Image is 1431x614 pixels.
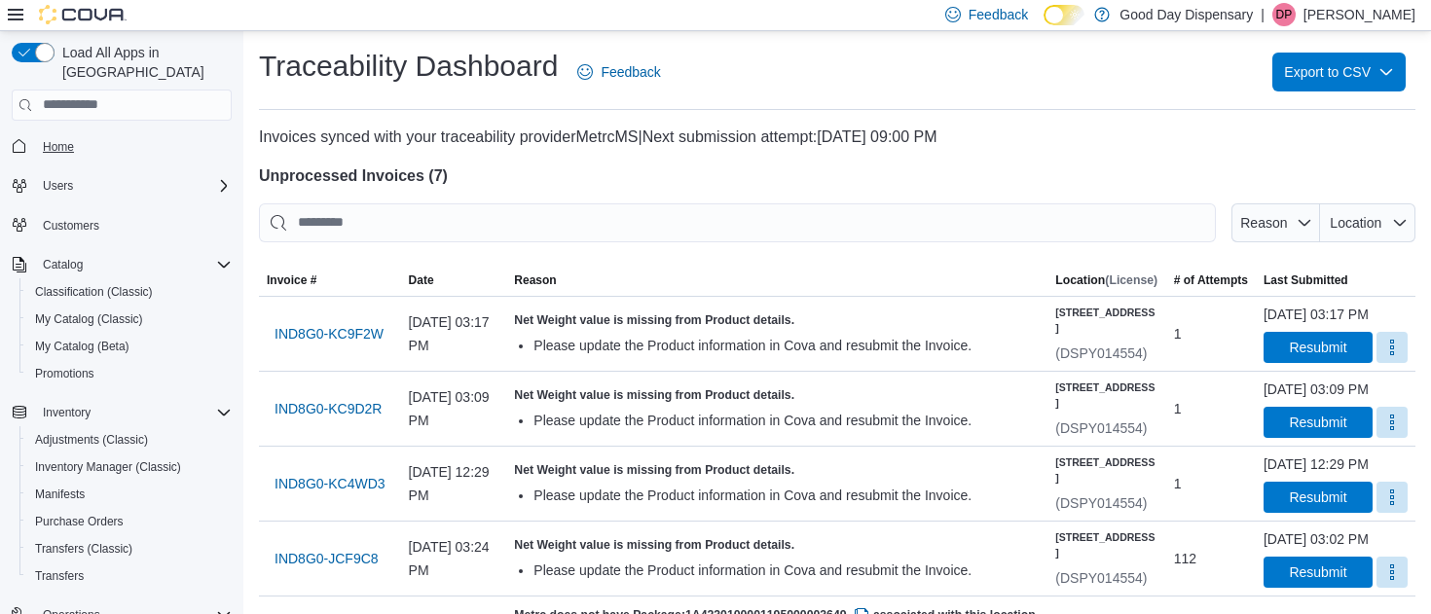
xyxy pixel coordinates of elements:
span: IND8G0-KC9F2W [275,324,384,343]
div: Please update the Product information in Cova and resubmit the Invoice. [533,560,1040,580]
h6: [STREET_ADDRESS] [1055,454,1157,486]
button: Location [1320,203,1415,242]
div: Please update the Product information in Cova and resubmit the Invoice. [533,486,1040,505]
span: # of Attempts [1174,272,1248,288]
span: Invoice # [267,272,316,288]
h1: Traceability Dashboard [259,47,558,86]
span: Users [35,174,232,198]
span: Promotions [35,366,94,381]
span: Transfers (Classic) [35,541,132,557]
span: Manifests [35,487,85,502]
span: 112 [1174,547,1196,570]
span: Resubmit [1289,488,1346,507]
a: Home [35,135,82,159]
span: Location [1330,215,1381,231]
span: (License) [1105,273,1157,287]
span: My Catalog (Classic) [27,307,232,331]
span: Location (License) [1055,272,1157,288]
button: Catalog [4,251,239,278]
a: Inventory Manager (Classic) [27,455,189,479]
div: [DATE] 03:17 PM [1264,305,1369,324]
span: Transfers (Classic) [27,537,232,560]
span: Home [43,139,74,155]
p: | [1261,3,1265,26]
span: Next submission attempt: [642,128,818,145]
input: Dark Mode [1044,5,1084,25]
a: Transfers [27,564,92,588]
h5: Net Weight value is missing from Product details. [514,462,1040,478]
a: Transfers (Classic) [27,537,140,560]
span: Load All Apps in [GEOGRAPHIC_DATA] [55,43,232,82]
span: Transfers [35,568,84,584]
h5: Net Weight value is missing from Product details. [514,537,1040,553]
span: Last Submitted [1264,272,1348,288]
button: Promotions [19,360,239,387]
button: Export to CSV [1272,53,1406,91]
span: Inventory Manager (Classic) [27,455,232,479]
span: Resubmit [1289,413,1346,432]
button: Purchase Orders [19,508,239,535]
span: Users [43,178,73,194]
span: Date [409,272,434,288]
button: Customers [4,211,239,239]
span: DP [1276,3,1293,26]
span: Reason [1240,215,1287,231]
button: My Catalog (Classic) [19,306,239,333]
span: (DSPY014554) [1055,345,1147,361]
a: My Catalog (Classic) [27,307,151,331]
div: Please update the Product information in Cova and resubmit the Invoice. [533,336,1040,355]
button: IND8G0-KC9D2R [267,389,389,428]
span: Inventory Manager (Classic) [35,459,181,475]
p: [PERSON_NAME] [1303,3,1415,26]
button: Resubmit [1264,557,1373,588]
span: Resubmit [1289,562,1346,582]
button: Adjustments (Classic) [19,426,239,453]
div: [DATE] 03:09 PM [1264,379,1369,399]
a: Customers [35,214,107,237]
span: Resubmit [1289,338,1346,357]
span: (DSPY014554) [1055,420,1147,436]
span: Feedback [601,62,660,82]
span: Customers [35,213,232,237]
h6: [STREET_ADDRESS] [1055,379,1157,411]
span: (DSPY014554) [1055,495,1147,511]
button: Transfers [19,562,239,590]
a: Promotions [27,362,102,385]
span: Reason [514,272,556,288]
button: Date [401,265,507,296]
span: Classification (Classic) [27,280,232,304]
span: My Catalog (Classic) [35,311,143,327]
span: Dark Mode [1044,25,1045,26]
a: Adjustments (Classic) [27,428,156,451]
button: Reason [1231,203,1320,242]
span: Purchase Orders [35,514,124,529]
input: This is a search bar. After typing your query, hit enter to filter the results lower in the page. [259,203,1216,242]
button: Classification (Classic) [19,278,239,306]
button: More [1376,557,1408,588]
span: Customers [43,218,99,234]
span: Catalog [43,257,83,272]
button: Home [4,132,239,161]
div: [DATE] 03:17 PM [401,303,507,365]
img: Cova [39,5,127,24]
div: [DATE] 03:02 PM [1264,529,1369,549]
p: Invoices synced with your traceability provider MetrcMS | [DATE] 09:00 PM [259,126,1415,149]
button: Catalog [35,253,91,276]
span: Purchase Orders [27,510,232,533]
p: Good Day Dispensary [1119,3,1253,26]
button: More [1376,407,1408,438]
span: Inventory [43,405,91,420]
span: (DSPY014554) [1055,570,1147,586]
button: Resubmit [1264,332,1373,363]
button: Transfers (Classic) [19,535,239,562]
button: IND8G0-KC4WD3 [267,464,393,503]
div: [DATE] 03:09 PM [401,378,507,440]
button: Resubmit [1264,407,1373,438]
span: Export to CSV [1284,53,1394,91]
h6: [STREET_ADDRESS] [1055,529,1157,560]
h4: Unprocessed Invoices ( 7 ) [259,164,1415,188]
span: Adjustments (Classic) [27,428,232,451]
button: IND8G0-JCF9C8 [267,539,386,578]
a: My Catalog (Beta) [27,335,137,358]
span: 1 [1174,322,1182,345]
